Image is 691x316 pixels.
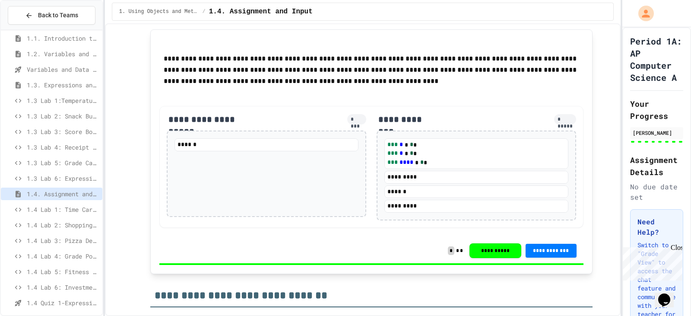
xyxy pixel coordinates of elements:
[27,127,99,136] span: 1.3 Lab 3: Score Board Fixer
[27,158,99,167] span: 1.3 Lab 5: Grade Calculator Pro
[27,298,99,307] span: 1.4 Quiz 1-Expressions and Assignment Statements
[629,3,656,23] div: My Account
[27,205,99,214] span: 1.4 Lab 1: Time Card Calculator
[630,98,683,122] h2: Your Progress
[203,8,206,15] span: /
[630,182,683,202] div: No due date set
[38,11,78,20] span: Back to Teams
[27,49,99,58] span: 1.2. Variables and Data Types
[3,3,60,55] div: Chat with us now!Close
[119,8,199,15] span: 1. Using Objects and Methods
[27,143,99,152] span: 1.3 Lab 4: Receipt Formatter
[27,80,99,89] span: 1.3. Expressions and Output [New]
[27,267,99,276] span: 1.4 Lab 5: Fitness Tracker Debugger
[27,283,99,292] span: 1.4 Lab 6: Investment Portfolio Tracker
[27,96,99,105] span: 1.3 Lab 1:Temperature Display Fix
[27,236,99,245] span: 1.4 Lab 3: Pizza Delivery Calculator
[27,65,99,74] span: Variables and Data Types - Quiz
[630,154,683,178] h2: Assignment Details
[633,129,681,137] div: [PERSON_NAME]
[27,34,99,43] span: 1.1. Introduction to Algorithms, Programming, and Compilers
[630,35,683,83] h1: Period 1A: AP Computer Science A
[655,281,682,307] iframe: chat widget
[27,252,99,261] span: 1.4 Lab 4: Grade Point Average
[27,112,99,121] span: 1.3 Lab 2: Snack Budget Tracker
[209,6,313,17] span: 1.4. Assignment and Input
[619,244,682,281] iframe: chat widget
[8,6,95,25] button: Back to Teams
[27,189,99,198] span: 1.4. Assignment and Input
[637,217,676,237] h3: Need Help?
[27,174,99,183] span: 1.3 Lab 6: Expression Evaluator Fix
[27,220,99,230] span: 1.4 Lab 2: Shopping Receipt Builder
